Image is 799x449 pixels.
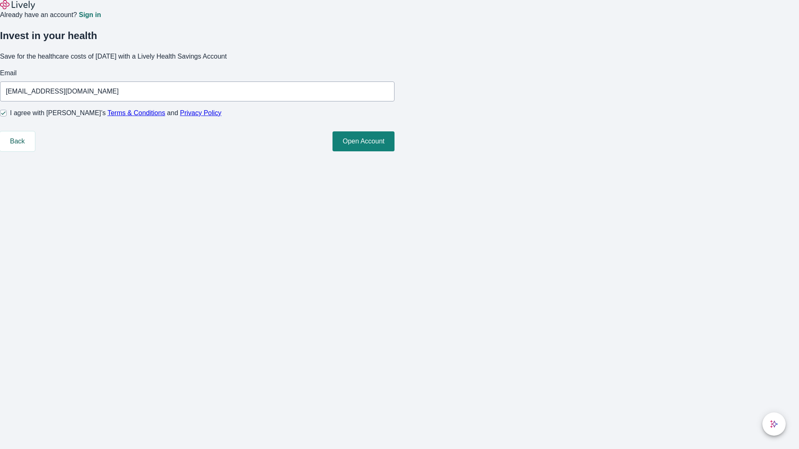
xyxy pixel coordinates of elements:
a: Sign in [79,12,101,18]
svg: Lively AI Assistant [770,420,778,428]
a: Privacy Policy [180,109,222,116]
a: Terms & Conditions [107,109,165,116]
button: Open Account [333,131,395,151]
button: chat [762,412,786,436]
span: I agree with [PERSON_NAME]’s and [10,108,221,118]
